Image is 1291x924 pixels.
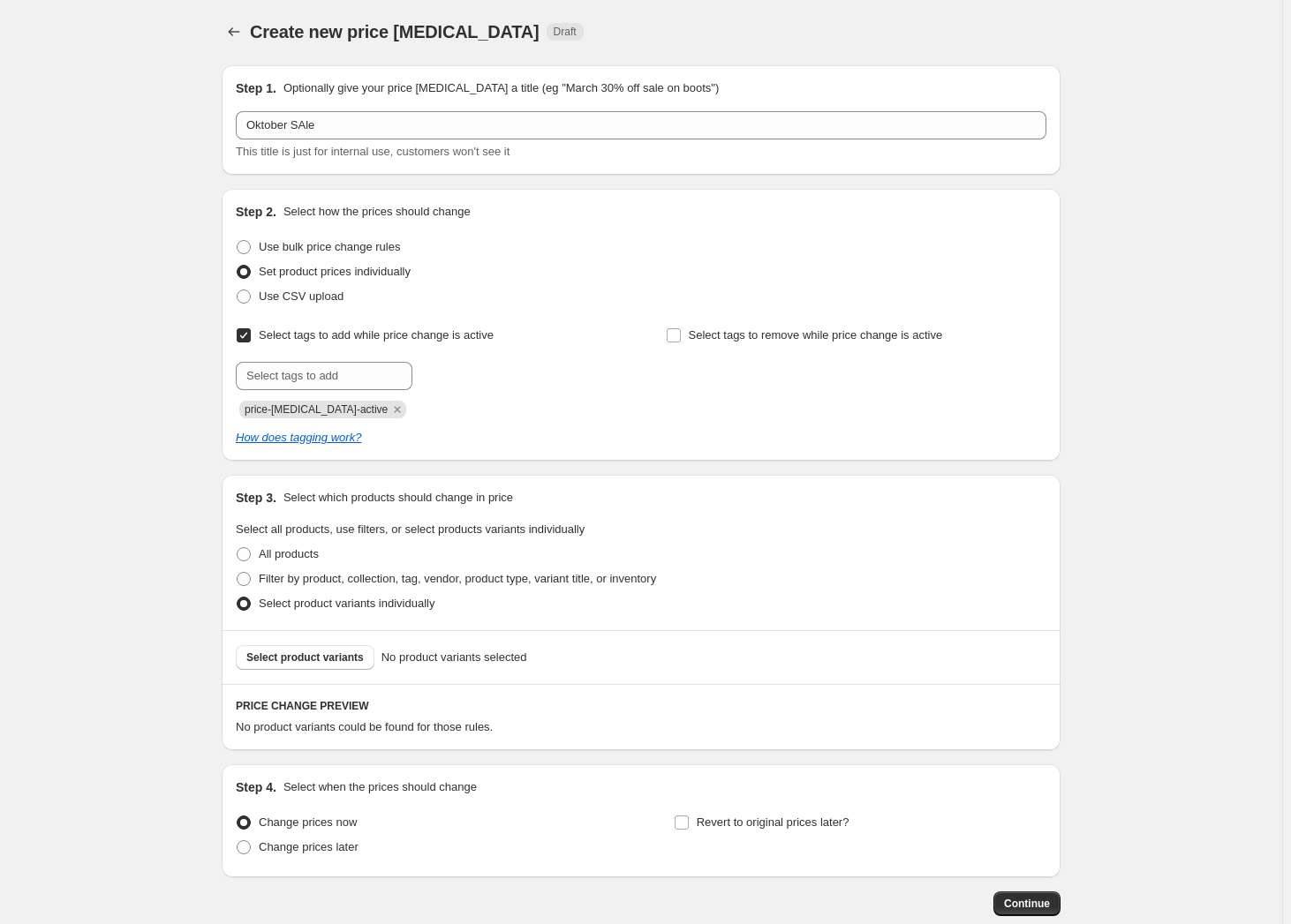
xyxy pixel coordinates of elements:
input: 30% off holiday sale [236,111,1046,139]
h6: PRICE CHANGE PREVIEW [236,699,1046,713]
a: How does tagging work? [236,431,361,444]
button: Price change jobs [222,19,246,44]
span: No product variants selected [381,649,527,666]
p: Select which products should change in price [283,489,513,507]
span: Select tags to add while price change is active [259,328,494,342]
span: Use CSV upload [259,289,344,303]
span: Set product prices individually [259,265,411,278]
p: Optionally give your price [MEDICAL_DATA] a title (eg "March 30% off sale on boots") [283,79,719,97]
span: Change prices now [259,815,357,829]
span: Continue [1004,897,1050,911]
span: This title is just for internal use, customers won't see it [236,145,510,158]
h2: Step 3. [236,489,276,507]
button: Select product variants [236,645,374,670]
span: Create new price [MEDICAL_DATA] [250,22,540,41]
span: price-change-job-active [245,403,388,416]
span: Use bulk price change rules [259,240,400,253]
span: Select product variants individually [259,597,434,610]
span: All products [259,547,319,560]
h2: Step 4. [236,778,276,796]
span: Change prices later [259,840,359,853]
h2: Step 1. [236,79,276,97]
input: Select tags to add [236,362,412,390]
span: Select tags to remove while price change is active [689,328,943,342]
button: Remove price-change-job-active [389,402,405,417]
span: Filter by product, collection, tag, vendor, product type, variant title, or inventory [259,572,656,585]
button: Continue [993,891,1061,916]
h2: Step 2. [236,203,276,221]
span: Revert to original prices later? [697,815,849,829]
p: Select how the prices should change [283,203,471,221]
p: Select when the prices should change [283,778,477,796]
span: Select product variants [246,650,364,665]
span: Select all products, use filters, or select products variants individually [236,522,585,536]
span: No product variants could be found for those rules. [236,720,493,733]
span: Draft [554,25,577,39]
